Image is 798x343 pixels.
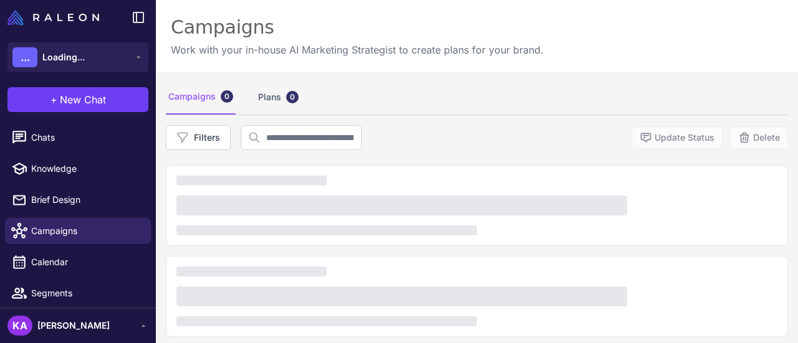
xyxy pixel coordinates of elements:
a: Campaigns [5,218,151,244]
button: +New Chat [7,87,148,112]
div: Campaigns [166,80,236,115]
div: Campaigns [171,15,544,40]
span: [PERSON_NAME] [37,319,110,332]
a: Knowledge [5,156,151,182]
span: Chats [31,131,141,144]
div: 0 [221,90,233,103]
span: Campaigns [31,224,141,238]
span: Segments [31,286,141,300]
div: ... [12,47,37,67]
a: Segments [5,280,151,306]
button: Update Status [632,126,723,149]
a: Brief Design [5,187,151,213]
span: Loading... [42,50,85,64]
button: Filters [166,125,231,150]
button: ...Loading... [7,42,148,72]
span: + [50,92,57,107]
a: Calendar [5,249,151,275]
span: Brief Design [31,193,141,207]
a: Raleon Logo [7,10,104,25]
div: Plans [256,80,301,115]
img: Raleon Logo [7,10,99,25]
span: Calendar [31,255,141,269]
div: KA [7,316,32,336]
div: 0 [286,91,299,103]
span: New Chat [60,92,106,107]
a: Chats [5,125,151,151]
span: Knowledge [31,162,141,176]
p: Work with your in-house AI Marketing Strategist to create plans for your brand. [171,42,544,57]
button: Delete [730,126,788,149]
